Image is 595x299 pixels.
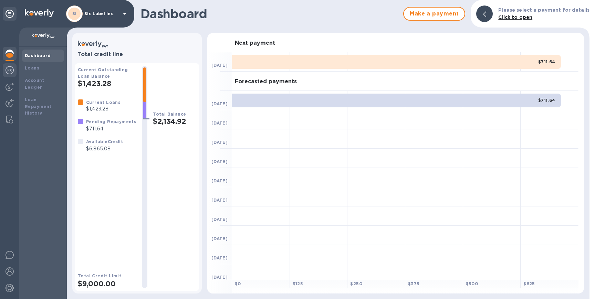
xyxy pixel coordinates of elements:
[86,105,121,113] p: $1,423.28
[523,281,535,286] b: $ 625
[153,117,196,126] h2: $2,134.92
[86,139,123,144] b: Available Credit
[86,119,136,124] b: Pending Repayments
[498,7,589,13] b: Please select a payment for details
[235,78,297,85] h3: Forecasted payments
[25,97,52,116] b: Loan Repayment History
[78,51,196,58] h3: Total credit line
[466,281,478,286] b: $ 500
[538,98,555,103] b: $711.64
[78,79,136,88] h2: $1,423.28
[211,255,228,260] b: [DATE]
[235,281,241,286] b: $ 0
[350,281,362,286] b: $ 250
[25,53,51,58] b: Dashboard
[25,78,44,90] b: Account Ledger
[498,14,532,20] b: Click to open
[211,159,228,164] b: [DATE]
[211,217,228,222] b: [DATE]
[211,120,228,126] b: [DATE]
[86,100,121,105] b: Current Loans
[25,9,54,17] img: Logo
[211,140,228,145] b: [DATE]
[140,7,400,21] h1: Dashboard
[86,145,123,152] p: $6,865.08
[6,66,14,74] img: Foreign exchange
[293,281,303,286] b: $ 125
[538,59,555,64] b: $711.64
[211,63,228,68] b: [DATE]
[78,279,136,288] h2: $9,000.00
[3,7,17,21] div: Unpin categories
[408,281,420,286] b: $ 375
[235,40,275,46] h3: Next payment
[78,273,121,278] b: Total Credit Limit
[86,125,136,132] p: $711.64
[409,10,459,18] span: Make a payment
[153,111,186,117] b: Total Balance
[84,11,119,16] p: Six Label Inc.
[211,275,228,280] b: [DATE]
[78,67,128,79] b: Current Outstanding Loan Balance
[211,236,228,241] b: [DATE]
[25,65,39,71] b: Loans
[211,178,228,183] b: [DATE]
[211,101,228,106] b: [DATE]
[72,11,77,16] b: SI
[403,7,465,21] button: Make a payment
[211,197,228,203] b: [DATE]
